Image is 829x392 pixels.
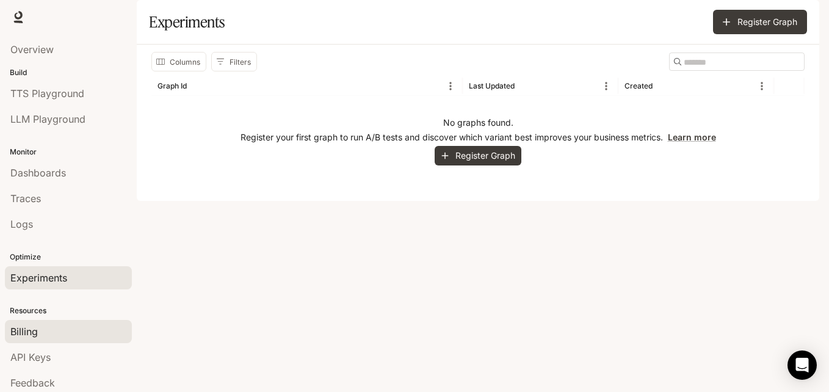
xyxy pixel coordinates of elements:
[157,81,187,90] div: Graph Id
[516,77,534,95] button: Sort
[597,77,615,95] button: Menu
[669,53,805,71] div: Search
[469,81,515,90] div: Last Updated
[443,117,513,129] p: No graphs found.
[211,52,257,71] button: Show filters
[624,81,653,90] div: Created
[668,132,716,142] a: Learn more
[149,10,225,34] h1: Experiments
[435,146,521,166] button: Register Graph
[188,77,206,95] button: Sort
[241,131,716,143] p: Register your first graph to run A/B tests and discover which variant best improves your business...
[654,77,672,95] button: Sort
[753,77,771,95] button: Menu
[441,77,460,95] button: Menu
[713,10,807,34] button: Register Graph
[151,52,206,71] button: Select columns
[787,350,817,380] div: Open Intercom Messenger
